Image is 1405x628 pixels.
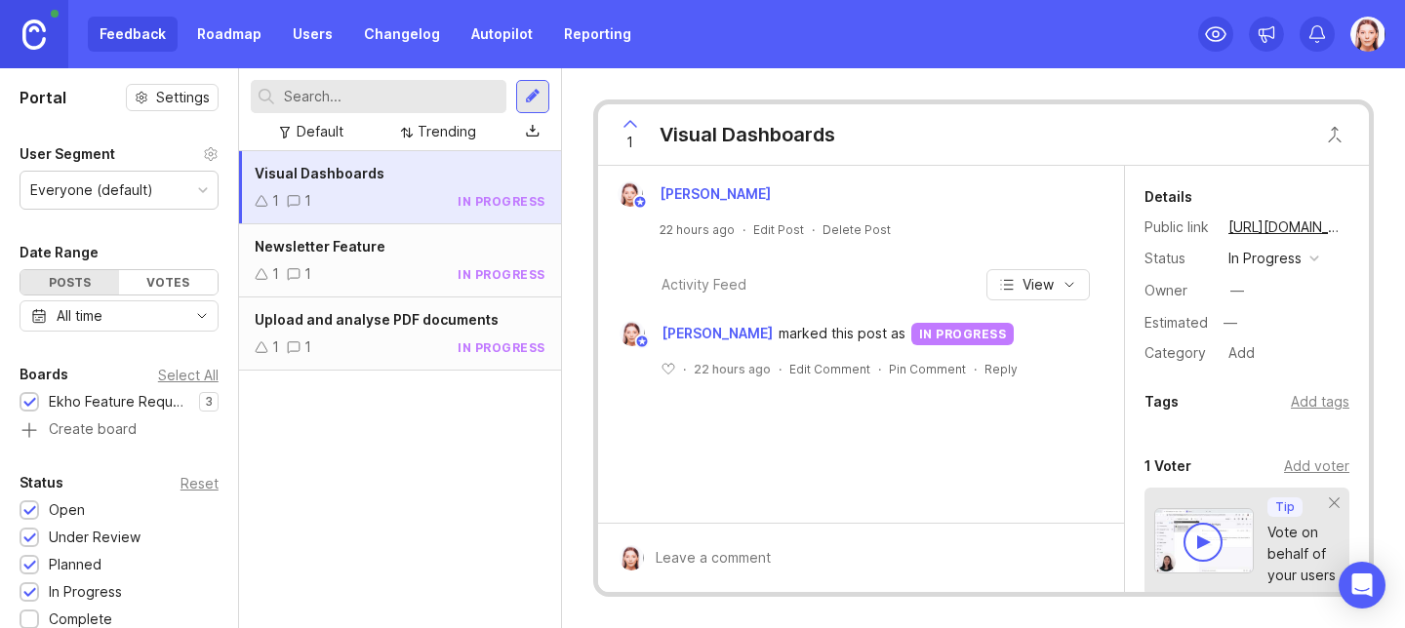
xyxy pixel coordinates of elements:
div: Open [49,499,85,521]
div: Open Intercom Messenger [1339,562,1385,608]
div: Status [20,471,63,494]
div: · [743,221,745,238]
div: Edit Comment [789,361,870,377]
div: Add tags [1291,391,1349,412]
img: Paula Gelis Doherty [1350,17,1385,52]
div: — [1230,280,1244,301]
span: Upload and analyse PDF documents [255,311,499,328]
div: · [683,361,686,377]
p: 3 [205,394,213,410]
img: Canny Home [22,20,46,50]
div: Pin Comment [889,361,966,377]
div: 1 [272,190,279,212]
a: Roadmap [185,17,273,52]
div: All time [57,305,102,327]
h1: Portal [20,86,66,109]
div: Status [1144,248,1213,269]
img: Paula Gelis Doherty [619,545,644,570]
div: Default [297,121,343,142]
div: Under Review [49,527,140,548]
div: Tags [1144,390,1179,413]
div: 1 [304,190,311,212]
span: Visual Dashboards [255,165,384,181]
span: marked this post as [779,323,905,344]
div: Ekho Feature Requests [49,391,189,412]
button: Settings [126,84,219,111]
span: Newsletter Feature [255,238,385,255]
span: 22 hours ago [694,361,771,377]
div: User Segment [20,142,115,166]
a: Newsletter Feature11in progress [239,224,561,297]
div: Owner [1144,280,1213,301]
div: in progress [458,193,545,210]
img: Paula Gelis Doherty [618,181,643,207]
span: Settings [156,88,210,107]
span: [PERSON_NAME] [660,185,771,202]
div: in progress [458,266,545,283]
svg: toggle icon [186,308,218,324]
div: Category [1144,342,1213,364]
div: — [1218,310,1243,335]
div: 1 [272,263,279,285]
div: Activity Feed [662,274,746,295]
button: View [986,269,1090,300]
div: 1 [304,263,311,285]
div: · [779,361,782,377]
div: Planned [49,554,101,575]
span: [PERSON_NAME] [662,323,773,344]
img: member badge [634,334,649,349]
div: Estimated [1144,316,1208,330]
div: in progress [911,323,1015,345]
a: [URL][DOMAIN_NAME] [1223,215,1349,240]
div: Vote on behalf of your users [1267,522,1336,586]
a: Users [281,17,344,52]
div: Select All [158,370,219,380]
div: Boards [20,363,68,386]
div: · [974,361,977,377]
div: Everyone (default) [30,179,153,201]
a: 22 hours ago [660,221,735,238]
img: member badge [632,195,647,210]
a: Upload and analyse PDF documents11in progress [239,297,561,371]
div: Add voter [1284,455,1349,477]
div: Edit Post [753,221,804,238]
div: In Progress [49,581,122,603]
div: Date Range [20,241,99,264]
span: 1 [626,132,633,153]
input: Search... [284,86,499,107]
a: Create board [20,422,219,440]
div: · [812,221,815,238]
div: Votes [119,270,218,294]
div: Trending [418,121,476,142]
a: Changelog [352,17,452,52]
a: Paula Gelis Doherty[PERSON_NAME] [606,181,786,207]
div: Details [1144,185,1192,209]
a: Reporting [552,17,643,52]
div: in progress [458,339,545,356]
a: Add [1213,340,1261,366]
button: Close button [1315,115,1354,154]
div: · [878,361,881,377]
div: in progress [1228,248,1302,269]
a: Autopilot [460,17,544,52]
span: View [1023,275,1054,294]
div: Delete Post [823,221,891,238]
div: Reply [984,361,1018,377]
p: Tip [1275,499,1295,515]
div: Posts [20,270,119,294]
div: Visual Dashboards [660,121,835,148]
div: Public link [1144,216,1213,238]
div: 1 Voter [1144,454,1191,478]
div: Reset [181,478,219,489]
a: Paula Gelis Doherty[PERSON_NAME] [608,321,779,346]
div: 1 [272,336,279,358]
div: 1 [304,336,311,358]
img: video-thumbnail-vote-d41b83416815613422e2ca741bf692cc.jpg [1154,508,1254,573]
a: Visual Dashboards11in progress [239,151,561,224]
img: Paula Gelis Doherty [620,321,645,346]
div: Add [1223,340,1261,366]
